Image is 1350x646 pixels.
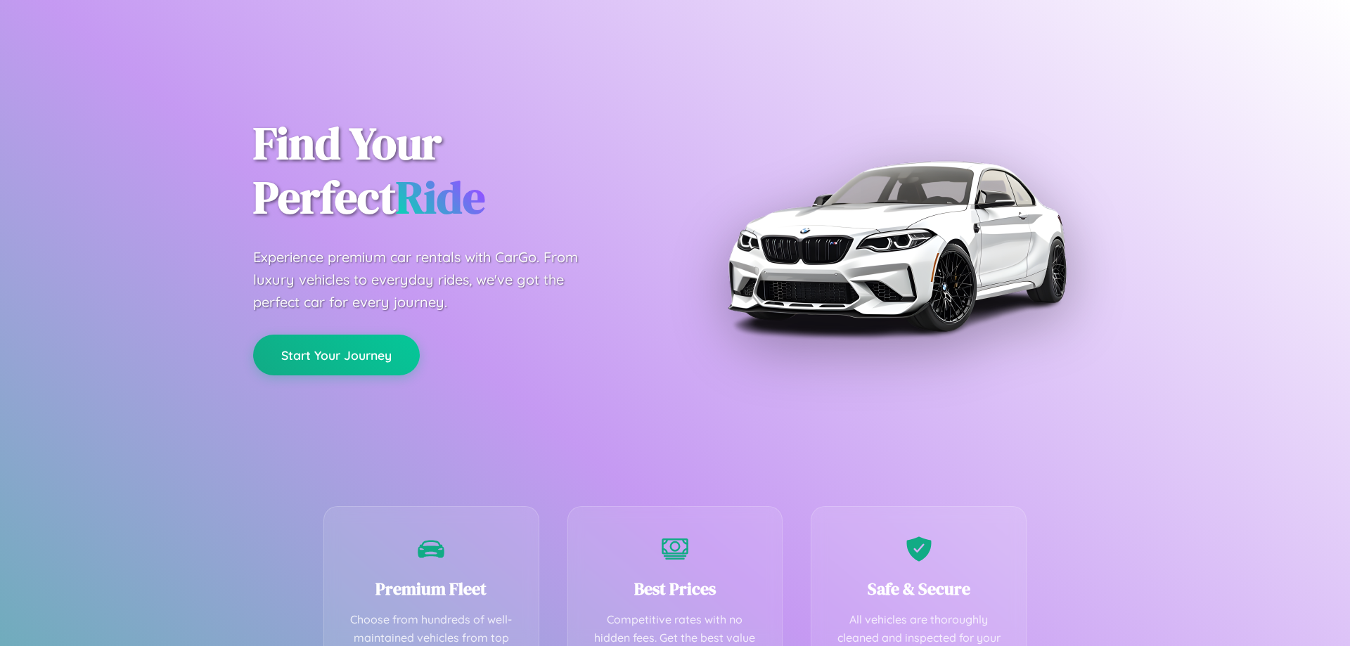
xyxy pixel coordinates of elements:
[253,117,654,225] h1: Find Your Perfect
[253,335,420,375] button: Start Your Journey
[345,577,517,600] h3: Premium Fleet
[589,577,761,600] h3: Best Prices
[253,246,605,314] p: Experience premium car rentals with CarGo. From luxury vehicles to everyday rides, we've got the ...
[832,577,1005,600] h3: Safe & Secure
[721,70,1072,422] img: Premium BMW car rental vehicle
[396,167,485,228] span: Ride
